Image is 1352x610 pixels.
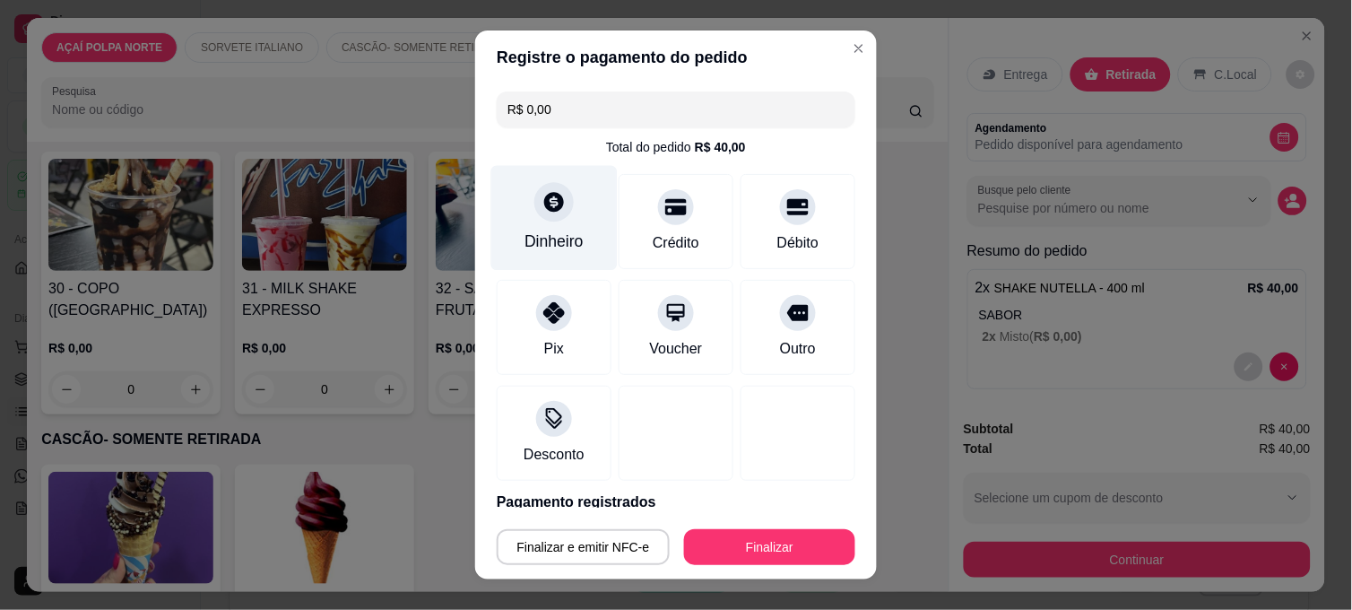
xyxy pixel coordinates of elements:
[684,529,855,565] button: Finalizar
[606,138,746,156] div: Total do pedido
[507,91,845,127] input: Ex.: hambúrguer de cordeiro
[845,34,873,63] button: Close
[524,230,584,253] div: Dinheiro
[777,232,819,254] div: Débito
[524,444,585,466] div: Desconto
[695,138,746,156] div: R$ 40,00
[650,338,703,360] div: Voucher
[497,529,670,565] button: Finalizar e emitir NFC-e
[475,30,877,84] header: Registre o pagamento do pedido
[544,338,564,360] div: Pix
[497,492,855,513] p: Pagamento registrados
[653,232,699,254] div: Crédito
[780,338,816,360] div: Outro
